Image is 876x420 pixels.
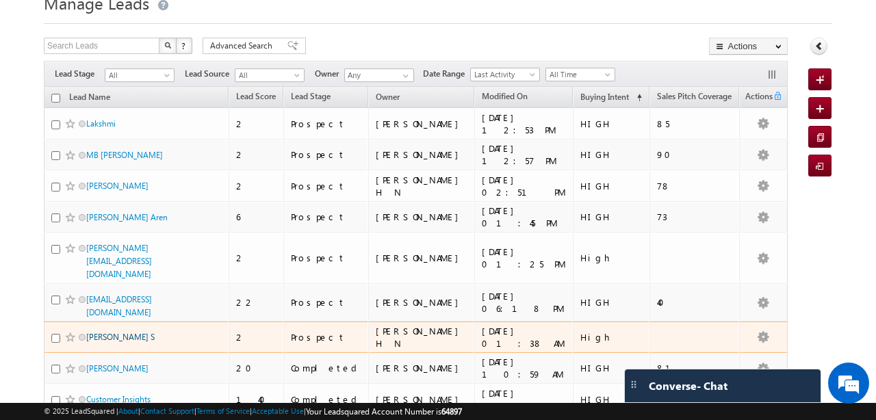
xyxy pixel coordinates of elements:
span: Owner [315,68,344,80]
a: [PERSON_NAME][EMAIL_ADDRESS][DOMAIN_NAME] [86,243,152,279]
div: [DATE] 04:04 PM [482,387,567,412]
span: Sales Pitch Coverage [657,91,732,101]
a: Last Activity [470,68,540,81]
div: [DATE] 12:57 PM [482,142,567,167]
a: [EMAIL_ADDRESS][DOMAIN_NAME] [86,294,152,317]
span: Date Range [423,68,470,80]
div: 2 [236,252,277,264]
a: Lead Stage [284,89,337,107]
span: Lead Stage [55,68,105,80]
div: Prospect [291,211,362,223]
a: Lakshmi [86,118,116,129]
div: Prospect [291,118,362,130]
div: High [580,331,643,343]
a: [PERSON_NAME] [86,181,149,191]
div: 2 [236,148,277,161]
span: (sorted ascending) [631,92,642,103]
div: [PERSON_NAME] [376,211,469,223]
div: 85 [657,118,733,130]
div: 2 [236,180,277,192]
div: [DATE] 10:59 AM [482,356,567,380]
div: Completed [291,362,362,374]
input: Check all records [51,94,60,103]
div: 90 [657,148,733,161]
button: ? [176,38,192,54]
div: Completed [291,393,362,406]
span: Modified On [482,91,528,101]
button: Actions [709,38,788,55]
span: Last Activity [471,68,536,81]
div: 40 [657,296,733,309]
div: High [580,252,643,264]
div: Prospect [291,180,362,192]
a: Customer Insights [86,394,151,404]
span: Advanced Search [210,40,276,52]
div: 140 [236,393,277,406]
div: HIGH [580,211,643,223]
div: HIGH [580,362,643,374]
span: ? [181,40,188,51]
span: Lead Stage [291,91,331,101]
div: [DATE] 01:25 PM [482,246,567,270]
div: HIGH [580,296,643,309]
div: [PERSON_NAME] [376,118,469,130]
div: 81 [657,362,733,374]
a: About [118,406,138,415]
a: Lead Score [229,89,283,107]
span: Buying Intent [580,92,629,102]
span: All [105,69,170,81]
div: 78 [657,180,733,192]
div: [DATE] 12:53 PM [482,111,567,136]
a: [PERSON_NAME] S [86,332,155,342]
div: Prospect [291,331,362,343]
a: Terms of Service [196,406,250,415]
div: HIGH [580,148,643,161]
div: [DATE] 02:51 PM [482,174,567,198]
div: [DATE] 01:45 PM [482,205,567,229]
div: 2 [236,331,277,343]
span: Your Leadsquared Account Number is [306,406,462,417]
span: Actions [740,89,773,107]
div: [DATE] 06:18 PM [482,290,567,315]
div: Prospect [291,148,362,161]
div: [PERSON_NAME] [376,148,469,161]
div: [PERSON_NAME] H N [376,174,469,198]
div: 22 [236,296,277,309]
div: 2 [236,118,277,130]
a: Buying Intent (sorted ascending) [574,89,649,107]
img: Search [164,42,171,49]
span: Lead Source [185,68,235,80]
span: All Time [546,68,611,81]
div: [PERSON_NAME] [376,362,469,374]
a: Contact Support [140,406,194,415]
span: Converse - Chat [649,380,727,392]
div: 6 [236,211,277,223]
a: [PERSON_NAME] Aren [86,212,168,222]
div: [PERSON_NAME] [376,393,469,406]
a: All [105,68,175,82]
a: Acceptable Use [252,406,304,415]
div: [PERSON_NAME] [376,252,469,264]
a: Show All Items [396,69,413,83]
div: [PERSON_NAME] [376,296,469,309]
a: All Time [545,68,615,81]
a: Sales Pitch Coverage [650,89,738,107]
span: Lead Score [236,91,276,101]
div: HIGH [580,118,643,130]
div: Prospect [291,296,362,309]
a: Modified On [475,89,534,107]
a: MB [PERSON_NAME] [86,150,163,160]
div: [PERSON_NAME] H N [376,325,469,350]
div: [DATE] 01:38 AM [482,325,567,350]
a: [PERSON_NAME] [86,363,149,373]
span: © 2025 LeadSquared | | | | | [44,405,462,418]
span: All [235,69,300,81]
div: 73 [657,211,733,223]
div: HIGH [580,180,643,192]
a: All [235,68,305,82]
div: HIGH [580,393,643,406]
input: Type to Search [344,68,414,82]
span: 64897 [441,406,462,417]
div: Prospect [291,252,362,264]
div: 20 [236,362,277,374]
